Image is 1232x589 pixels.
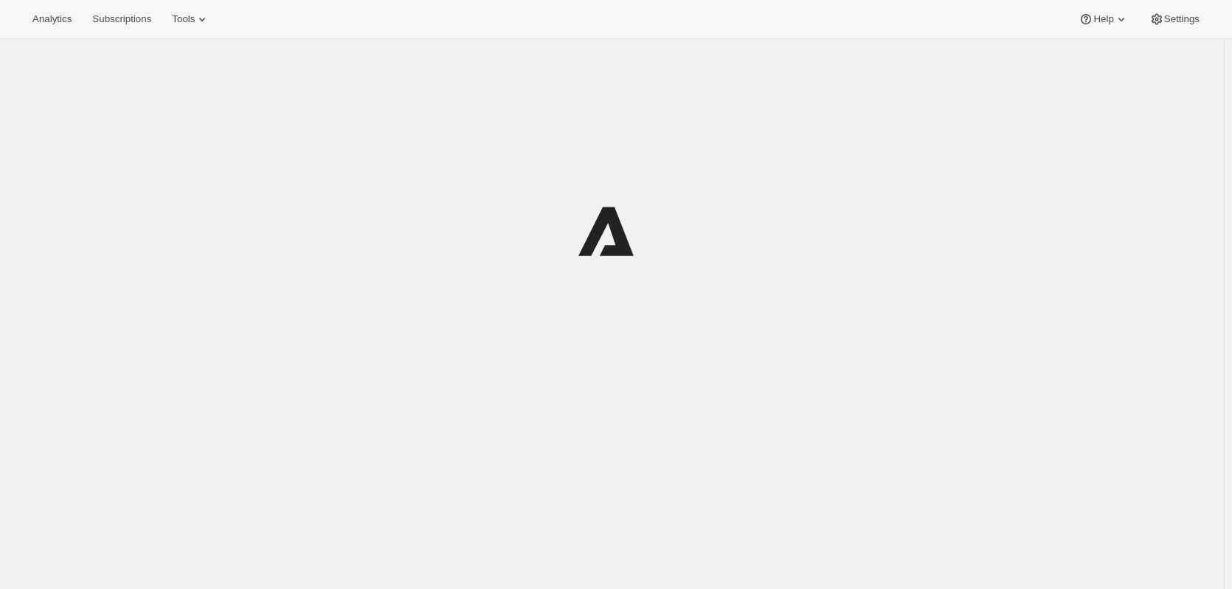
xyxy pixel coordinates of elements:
[1141,9,1208,30] button: Settings
[172,13,195,25] span: Tools
[1164,13,1200,25] span: Settings
[1070,9,1137,30] button: Help
[163,9,218,30] button: Tools
[24,9,80,30] button: Analytics
[1093,13,1113,25] span: Help
[92,13,151,25] span: Subscriptions
[83,9,160,30] button: Subscriptions
[32,13,72,25] span: Analytics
